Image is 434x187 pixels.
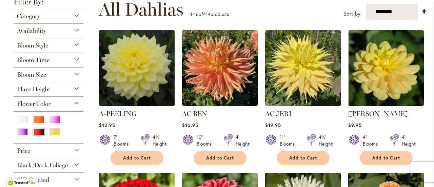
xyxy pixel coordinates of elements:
span: Add to Cart [123,155,151,161]
img: AC BEN [182,30,258,106]
button: Add to Cart [194,151,246,165]
iframe: Launch Accessibility Center [5,163,24,182]
a: A-PEELING [99,110,137,118]
span: Price [17,147,30,154]
div: 4½' Height [153,134,166,147]
span: Bloom Time [17,56,50,64]
p: - of products [190,9,229,20]
span: $19.95 [265,122,281,128]
label: Sort by: [343,7,362,20]
span: $10.95 [182,122,198,128]
span: Plant Height [17,86,50,93]
a: AHOY MATEY [348,101,424,107]
span: 414 [203,11,211,17]
img: AHOY MATEY [348,30,424,106]
div: 11" Blooms [280,134,299,147]
button: Add to Cart [277,151,330,165]
a: AC Jeri [265,101,341,107]
span: 16 [194,11,199,17]
img: A-Peeling [99,30,175,106]
span: Add to Cart [372,155,400,161]
span: $9.95 [348,122,362,128]
span: Flower Color [17,100,51,108]
button: Add to Cart [111,151,163,165]
img: AC Jeri [265,30,341,106]
span: Category [17,13,40,20]
div: 7" Blooms [114,134,133,147]
span: Bloom Style [17,42,48,49]
div: 4" Blooms [363,134,382,147]
a: AC BEN [182,110,207,118]
a: AC JERI [265,110,292,118]
div: 4' Height [402,134,416,147]
span: Bloom Size [17,71,46,78]
span: Availability [17,27,46,35]
span: Add to Cart [206,155,234,161]
span: Add to Cart [289,155,317,161]
div: 4½' Height [319,134,333,147]
a: [PERSON_NAME] [348,110,409,118]
span: 1 [190,11,192,17]
span: Black/Dark Foliage [17,162,68,169]
button: Add to Cart [360,151,413,165]
span: SID Created [17,176,49,184]
div: 10" Blooms [197,134,216,147]
a: A-Peeling [99,101,175,107]
div: 4' Height [236,134,250,147]
a: AC BEN [182,101,258,107]
span: $12.95 [99,122,115,128]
